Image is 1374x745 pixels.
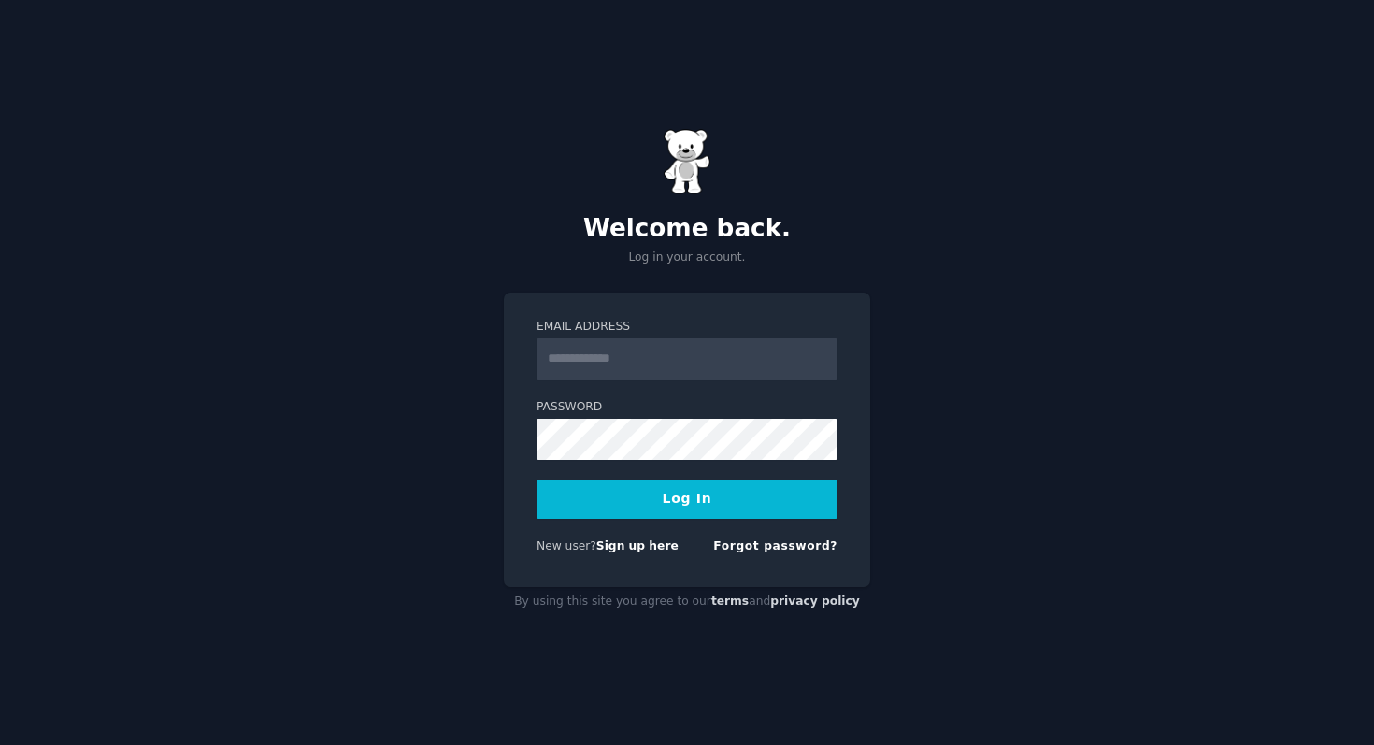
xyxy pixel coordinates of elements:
a: terms [711,595,749,608]
a: Sign up here [596,539,679,552]
img: Gummy Bear [664,129,710,194]
h2: Welcome back. [504,214,870,244]
p: Log in your account. [504,250,870,266]
a: privacy policy [770,595,860,608]
span: New user? [537,539,596,552]
div: By using this site you agree to our and [504,587,870,617]
label: Password [537,399,837,416]
a: Forgot password? [713,539,837,552]
button: Log In [537,480,837,519]
label: Email Address [537,319,837,336]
